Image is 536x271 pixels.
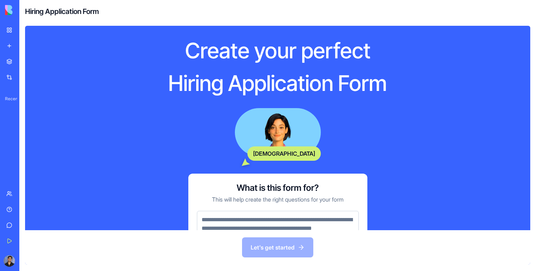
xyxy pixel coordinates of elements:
[5,5,49,15] img: logo
[140,37,415,64] h1: Create your perfect
[25,6,99,16] h4: Hiring Application Form
[212,195,344,204] p: This will help create the right questions for your form
[140,70,415,97] h1: Hiring Application Form
[237,182,319,194] h3: What is this form for?
[247,146,321,161] div: [DEMOGRAPHIC_DATA]
[4,255,15,267] img: ACg8ocKkd7UVkVbHblJWoGhFXarMQxtj_wZQ8EPx6keCi8ZRV4oy56bs=s96-c
[2,96,17,102] span: Recent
